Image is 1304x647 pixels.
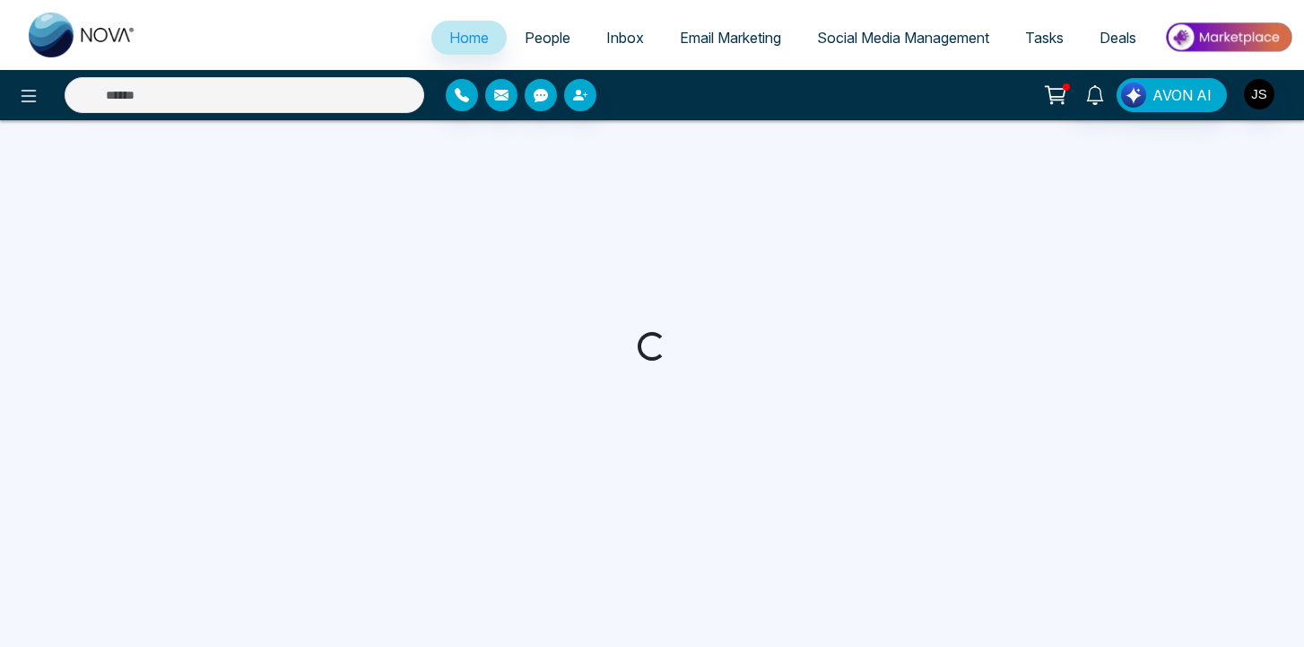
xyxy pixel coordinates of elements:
button: AVON AI [1117,78,1227,112]
img: Market-place.gif [1163,17,1293,57]
span: Home [449,29,489,47]
a: Home [431,21,507,55]
span: People [525,29,570,47]
span: Tasks [1025,29,1064,47]
a: People [507,21,588,55]
span: Deals [1100,29,1136,47]
img: Lead Flow [1121,83,1146,108]
span: Email Marketing [680,29,781,47]
span: Inbox [606,29,644,47]
a: Social Media Management [799,21,1007,55]
span: AVON AI [1152,84,1212,106]
span: Social Media Management [817,29,989,47]
a: Tasks [1007,21,1082,55]
a: Inbox [588,21,662,55]
img: Nova CRM Logo [29,13,136,57]
img: User Avatar [1244,79,1274,109]
a: Deals [1082,21,1154,55]
a: Email Marketing [662,21,799,55]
